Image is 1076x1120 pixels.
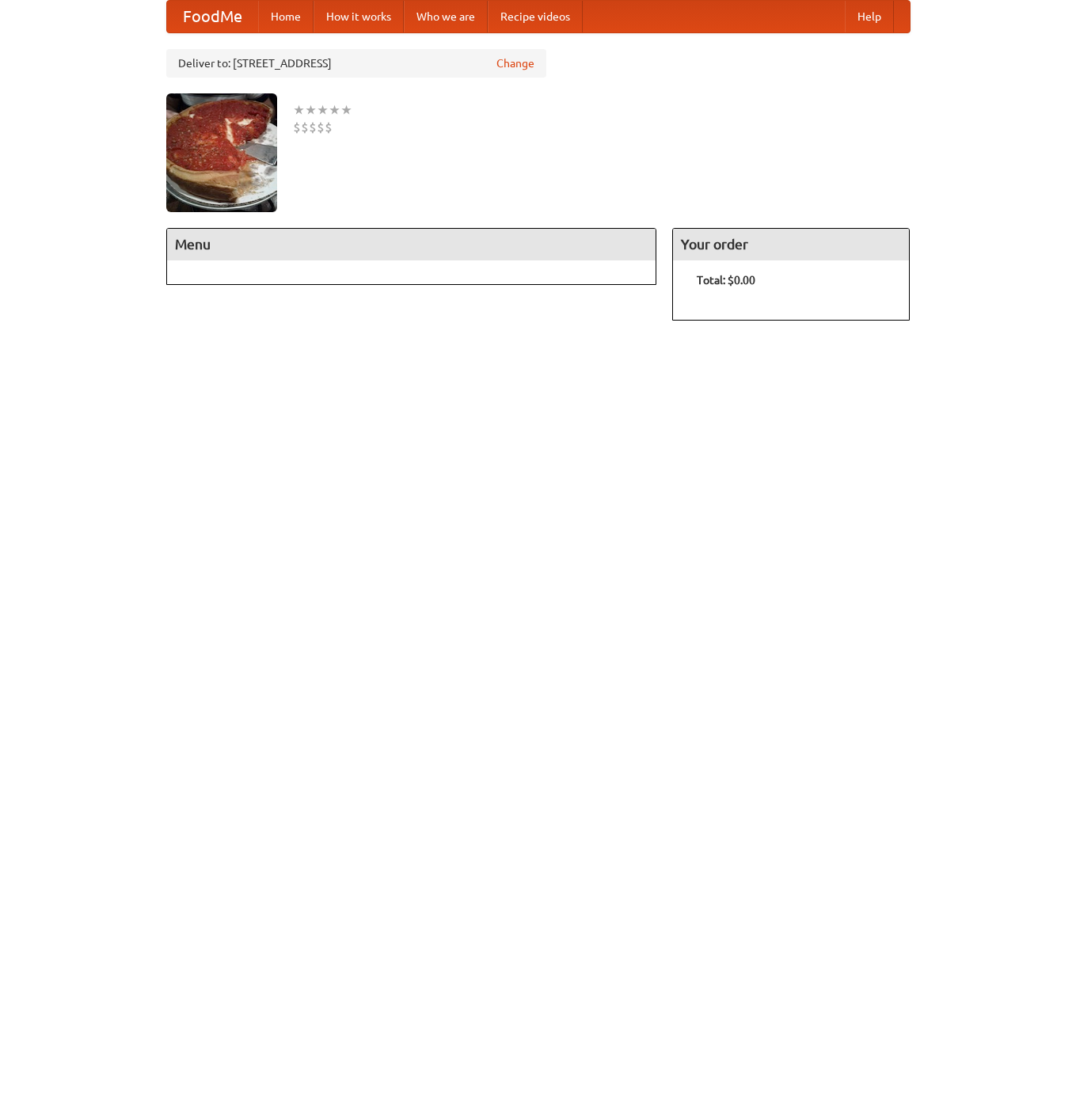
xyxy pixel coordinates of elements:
li: ★ [305,101,317,119]
a: How it works [314,1,404,32]
li: $ [325,119,333,136]
li: ★ [329,101,340,119]
li: $ [301,119,309,136]
div: Deliver to: [STREET_ADDRESS] [166,49,546,78]
a: Help [845,1,894,32]
a: FoodMe [167,1,258,32]
li: $ [317,119,325,136]
h4: Menu [167,229,656,260]
li: ★ [317,101,329,119]
b: Total: $0.00 [697,274,755,287]
a: Recipe videos [488,1,583,32]
a: Home [258,1,314,32]
a: Change [496,55,534,71]
li: ★ [293,101,305,119]
li: ★ [340,101,352,119]
li: $ [309,119,317,136]
h4: Your order [673,229,909,260]
img: angular.jpg [166,93,277,212]
a: Who we are [404,1,488,32]
li: $ [293,119,301,136]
